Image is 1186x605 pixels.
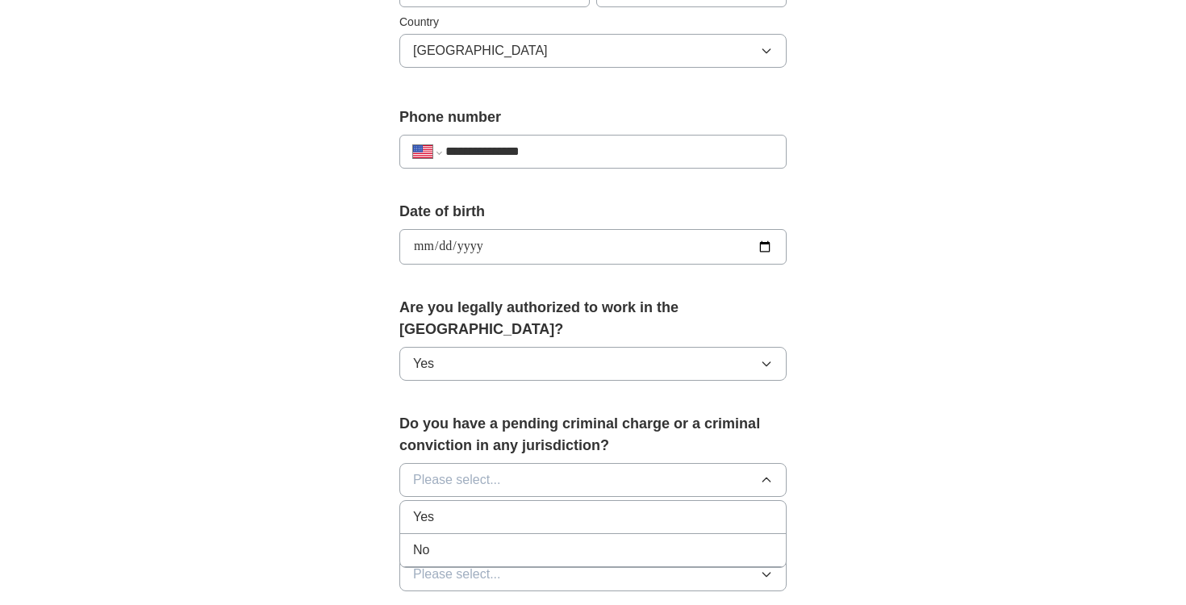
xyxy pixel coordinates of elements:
[399,297,787,340] label: Are you legally authorized to work in the [GEOGRAPHIC_DATA]?
[413,540,429,560] span: No
[399,557,787,591] button: Please select...
[399,347,787,381] button: Yes
[399,34,787,68] button: [GEOGRAPHIC_DATA]
[399,463,787,497] button: Please select...
[399,14,787,31] label: Country
[399,106,787,128] label: Phone number
[413,470,501,490] span: Please select...
[413,354,434,373] span: Yes
[413,565,501,584] span: Please select...
[399,201,787,223] label: Date of birth
[399,413,787,457] label: Do you have a pending criminal charge or a criminal conviction in any jurisdiction?
[413,41,548,60] span: [GEOGRAPHIC_DATA]
[413,507,434,527] span: Yes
